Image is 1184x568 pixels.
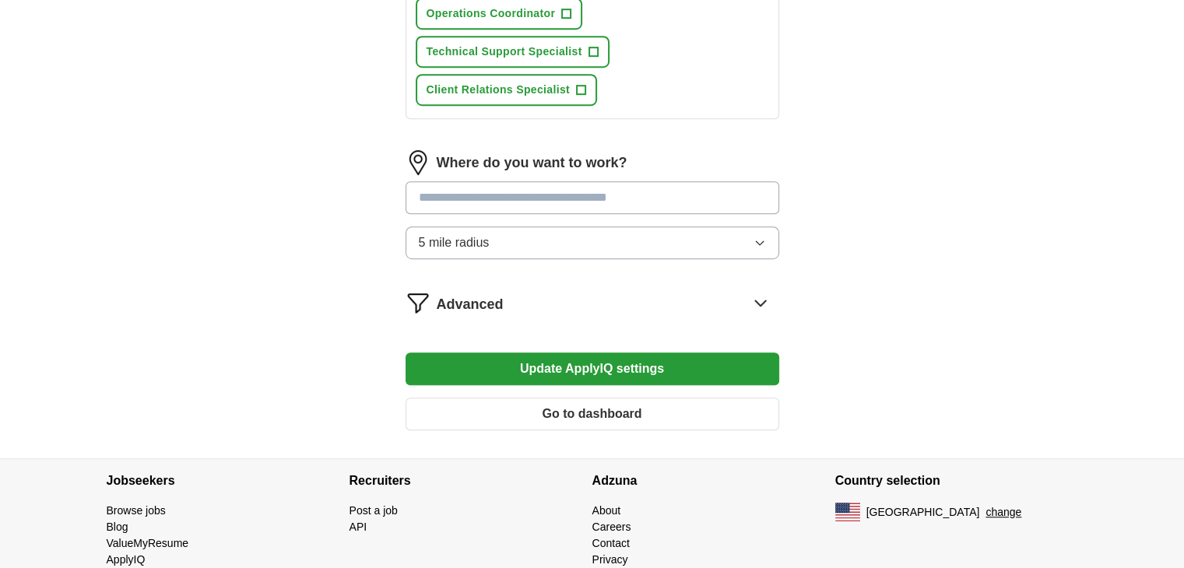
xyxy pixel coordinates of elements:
[437,294,504,315] span: Advanced
[416,36,610,68] button: Technical Support Specialist
[592,504,621,517] a: About
[107,521,128,533] a: Blog
[427,82,571,98] span: Client Relations Specialist
[427,5,556,22] span: Operations Coordinator
[406,398,779,430] button: Go to dashboard
[107,537,189,549] a: ValueMyResume
[835,459,1078,503] h4: Country selection
[350,521,367,533] a: API
[406,150,430,175] img: location.png
[350,504,398,517] a: Post a job
[592,537,630,549] a: Contact
[406,290,430,315] img: filter
[406,352,779,385] button: Update ApplyIQ settings
[107,504,166,517] a: Browse jobs
[592,553,628,566] a: Privacy
[437,153,627,174] label: Where do you want to work?
[427,44,582,60] span: Technical Support Specialist
[107,553,146,566] a: ApplyIQ
[419,233,490,252] span: 5 mile radius
[835,503,860,521] img: US flag
[406,226,779,259] button: 5 mile radius
[592,521,631,533] a: Careers
[985,504,1021,521] button: change
[416,74,598,106] button: Client Relations Specialist
[866,504,980,521] span: [GEOGRAPHIC_DATA]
